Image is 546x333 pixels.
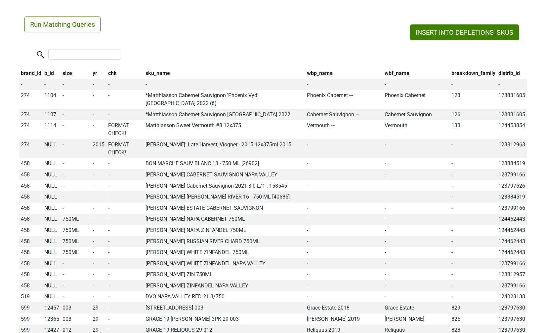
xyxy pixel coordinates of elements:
[19,291,43,303] td: 519
[450,247,497,258] td: -
[305,191,383,203] td: -
[497,180,527,192] td: 123797626
[383,68,450,79] th: wbf_name: activate to sort column ascending
[91,247,107,258] td: -
[61,302,91,314] td: 003
[19,79,43,90] td: -
[450,280,497,291] td: -
[450,191,497,203] td: -
[91,225,107,236] td: -
[106,314,144,325] td: -
[44,171,57,178] span: NULL
[106,90,144,109] td: -
[106,191,144,203] td: -
[91,90,107,109] td: -
[144,291,305,303] td: DVO NAPA VALLEY RED 21 3/750
[106,68,144,79] th: chk: activate to sort column ascending
[106,139,144,158] td: FORMAT CHECK!
[91,269,107,280] td: -
[91,314,107,325] td: 29
[61,236,91,247] td: 750ML
[61,203,91,214] td: -
[450,90,497,109] td: 123
[91,139,107,158] td: 2015
[144,109,305,120] td: *Matthiasson Cabernet Sauvignon [GEOGRAPHIC_DATA] 2022
[383,247,450,258] td: -
[61,247,91,258] td: 750ML
[497,258,527,269] td: 123799166
[19,236,43,247] td: 458
[450,258,497,269] td: -
[61,280,91,291] td: -
[43,68,61,79] th: b_id: activate to sort column ascending
[144,158,305,169] td: BON MARCHE SAUV BLANC 13 - 750 ML [26902]
[305,169,383,180] td: -
[19,191,43,203] td: 458
[19,169,43,180] td: 458
[144,269,305,280] td: [PERSON_NAME] ZIN 750ML
[61,191,91,203] td: -
[19,180,43,192] td: 458
[106,269,144,280] td: -
[144,247,305,258] td: [PERSON_NAME] WHITE ZINFANDEL 750ML
[450,291,497,303] td: -
[305,236,383,247] td: -
[91,236,107,247] td: -
[19,214,43,225] td: 458
[383,158,450,169] td: -
[61,225,91,236] td: 750ML
[305,291,383,303] td: -
[44,141,57,148] span: NULL
[305,269,383,280] td: -
[44,111,56,118] span: 1107
[144,280,305,291] td: [PERSON_NAME] ZINFANDEL NAPA VALLEY
[305,90,383,109] td: Phoenix Cabernet ---
[383,236,450,247] td: -
[106,258,144,269] td: -
[144,68,305,79] th: sku_name: activate to sort column ascending
[305,225,383,236] td: -
[19,139,43,158] td: 274
[44,227,57,233] span: NULL
[19,280,43,291] td: 458
[91,169,107,180] td: -
[450,236,497,247] td: -
[410,24,519,40] button: INSERT INTO DEPLETIONS_SKUS
[497,158,527,169] td: 123884519
[91,109,107,120] td: -
[450,203,497,214] td: -
[383,291,450,303] td: -
[497,236,527,247] td: 124462443
[106,214,144,225] td: -
[106,203,144,214] td: -
[497,280,527,291] td: 123799166
[91,302,107,314] td: 29
[450,302,497,314] td: 829
[383,180,450,192] td: -
[61,269,91,280] td: -
[106,236,144,247] td: -
[144,258,305,269] td: [PERSON_NAME] WHITE ZINFANDEL NAPA VALLEY
[91,214,107,225] td: -
[61,258,91,269] td: -
[19,302,43,314] td: 599
[106,247,144,258] td: -
[44,260,57,267] span: NULL
[44,238,57,244] span: NULL
[305,247,383,258] td: -
[383,314,450,325] td: [PERSON_NAME]
[383,79,450,90] td: -
[383,109,450,120] td: Cabernet Sauvignon
[383,203,450,214] td: -
[106,120,144,139] td: FORMAT CHECK!
[44,327,59,333] span: 12427
[44,282,57,289] span: NULL
[144,214,305,225] td: [PERSON_NAME] NAPA CABERNET 750ML
[497,291,527,303] td: 124023138
[19,120,43,139] td: 274
[383,120,450,139] td: Vermouth
[61,90,91,109] td: -
[305,79,383,90] td: -
[61,158,91,169] td: -
[44,160,57,166] span: NULL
